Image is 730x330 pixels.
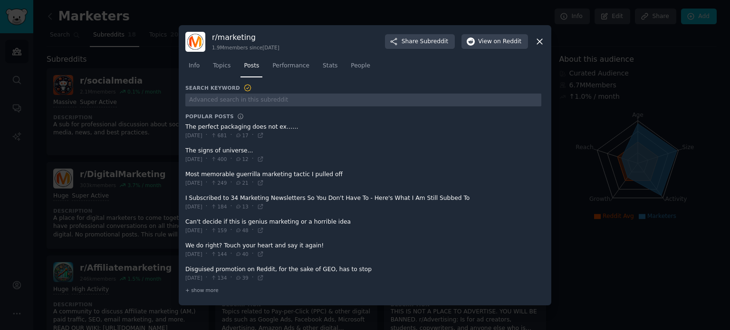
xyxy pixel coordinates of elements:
span: [DATE] [185,251,202,257]
span: · [230,273,232,282]
span: 48 [235,227,248,234]
span: View [478,38,521,46]
span: [DATE] [185,203,202,210]
span: [DATE] [185,132,202,139]
div: 1.9M members since [DATE] [212,44,279,51]
span: 134 [211,274,227,281]
span: · [230,131,232,140]
span: 184 [211,203,227,210]
span: 12 [235,156,248,162]
span: · [230,226,232,235]
span: 159 [211,227,227,234]
span: [DATE] [185,156,202,162]
button: ShareSubreddit [385,34,455,49]
span: · [206,202,208,211]
span: [DATE] [185,227,202,234]
span: · [206,250,208,258]
span: on Reddit [494,38,521,46]
span: Performance [272,62,309,70]
span: 249 [211,179,227,186]
span: · [252,155,254,163]
span: · [252,131,254,140]
a: Stats [319,58,341,78]
span: · [206,226,208,235]
span: · [230,250,232,258]
h3: Search Keyword [185,84,252,92]
span: 21 [235,179,248,186]
span: 13 [235,203,248,210]
span: · [252,179,254,187]
span: · [230,155,232,163]
img: marketing [185,32,205,52]
span: Info [189,62,200,70]
a: Info [185,58,203,78]
span: 17 [235,132,248,139]
span: · [252,226,254,235]
span: Subreddit [420,38,448,46]
span: · [252,250,254,258]
span: 40 [235,251,248,257]
a: People [347,58,374,78]
span: 681 [211,132,227,139]
span: · [206,155,208,163]
span: People [351,62,370,70]
span: Share [402,38,448,46]
input: Advanced search in this subreddit [185,94,541,106]
span: + show more [185,287,219,293]
span: 39 [235,274,248,281]
span: · [206,273,208,282]
span: [DATE] [185,179,202,186]
button: Viewon Reddit [461,34,528,49]
span: · [206,131,208,140]
h3: Popular Posts [185,113,234,120]
a: Posts [240,58,262,78]
span: 144 [211,251,227,257]
span: · [230,202,232,211]
span: Topics [213,62,231,70]
h3: r/ marketing [212,32,279,42]
span: · [252,273,254,282]
span: [DATE] [185,274,202,281]
a: Performance [269,58,313,78]
a: Topics [210,58,234,78]
span: · [206,179,208,187]
span: Posts [244,62,259,70]
span: · [252,202,254,211]
span: 400 [211,156,227,162]
span: · [230,179,232,187]
span: Stats [323,62,337,70]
